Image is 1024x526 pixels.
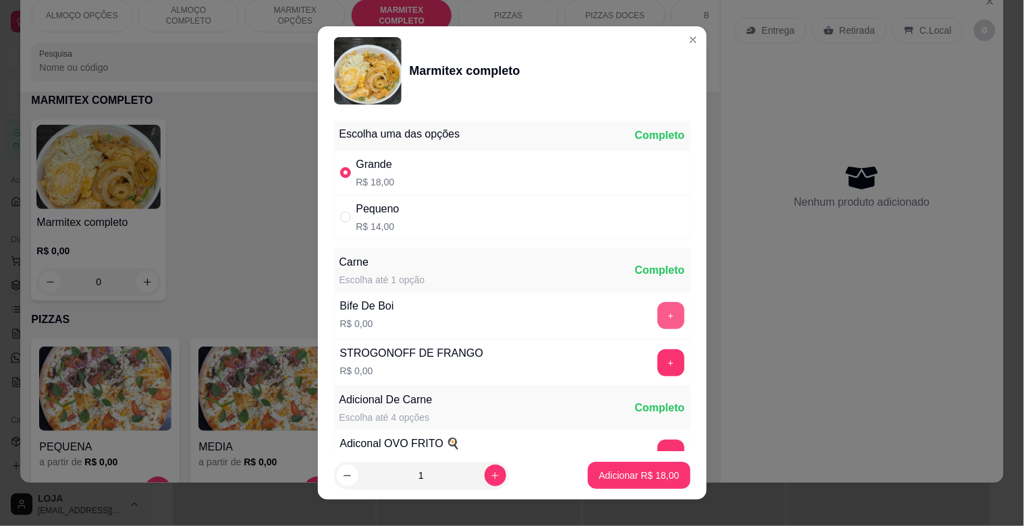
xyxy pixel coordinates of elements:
[356,175,395,189] p: R$ 18,00
[635,400,685,416] div: Completo
[657,440,684,467] button: add
[340,411,433,424] div: Escolha até 4 opções
[588,462,690,489] button: Adicionar R$ 18,00
[635,127,685,144] div: Completo
[356,220,400,233] p: R$ 14,00
[340,126,460,142] div: Escolha uma das opções
[340,392,433,408] div: Adicional De Carne
[356,156,395,173] div: Grande
[657,349,684,376] button: add
[340,273,425,287] div: Escolha até 1 opção
[334,37,402,105] img: product-image
[410,61,520,80] div: Marmitex completo
[340,345,483,361] div: STROGONOFF DE FRANGO
[340,436,460,452] div: Adiconal OVO FRITO 🍳
[340,364,483,378] p: R$ 0,00
[657,302,684,329] button: add
[682,29,704,51] button: Close
[599,469,679,482] p: Adicionar R$ 18,00
[340,298,394,314] div: Bife De Boi
[485,465,506,486] button: increase-product-quantity
[337,465,358,486] button: decrease-product-quantity
[340,254,425,270] div: Carne
[356,201,400,217] div: Pequeno
[635,262,685,279] div: Completo
[340,317,394,330] p: R$ 0,00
